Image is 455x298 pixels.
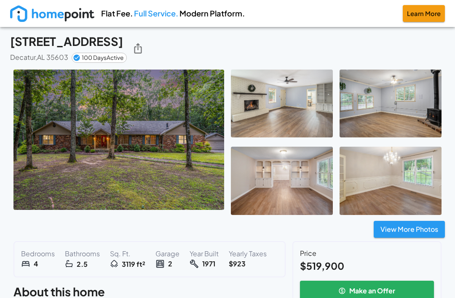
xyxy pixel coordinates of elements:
[202,259,215,269] strong: 1971
[101,8,245,19] p: Flat Fee. Modern Platform.
[34,259,38,269] strong: 4
[229,259,246,269] strong: $923
[82,54,123,61] span: 100 Days Active
[231,70,333,137] img: 1750694008164-h63zwj6u9b6.jpg
[168,259,172,269] strong: 2
[122,259,145,269] strong: 3119 ft²
[155,249,179,259] p: Garage
[340,147,442,215] img: 1750694012827-ga2w2w2gnw.jpg
[110,249,145,259] p: Sq. Ft.
[134,8,178,18] span: Full Service.
[374,221,445,238] button: View More Photos
[65,249,100,259] p: Bathrooms
[190,249,219,259] p: Year Built
[77,259,88,269] strong: 2.5
[340,70,442,137] img: 1750694010486-jolq4xh09rp.jpg
[403,5,445,22] button: Learn More
[10,5,94,22] img: new_logo_light.png
[13,70,224,210] img: 1750694002219-bflwtdctlq.jpg
[10,53,68,62] p: Decatur , AL 35603
[21,249,55,259] p: Bedrooms
[10,34,127,49] h5: [STREET_ADDRESS]
[300,260,344,272] b: $519,900
[231,147,333,215] img: 1750694010488-tt6czvn83od.jpg
[300,249,434,258] p: Price
[229,249,267,259] p: Yearly Taxes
